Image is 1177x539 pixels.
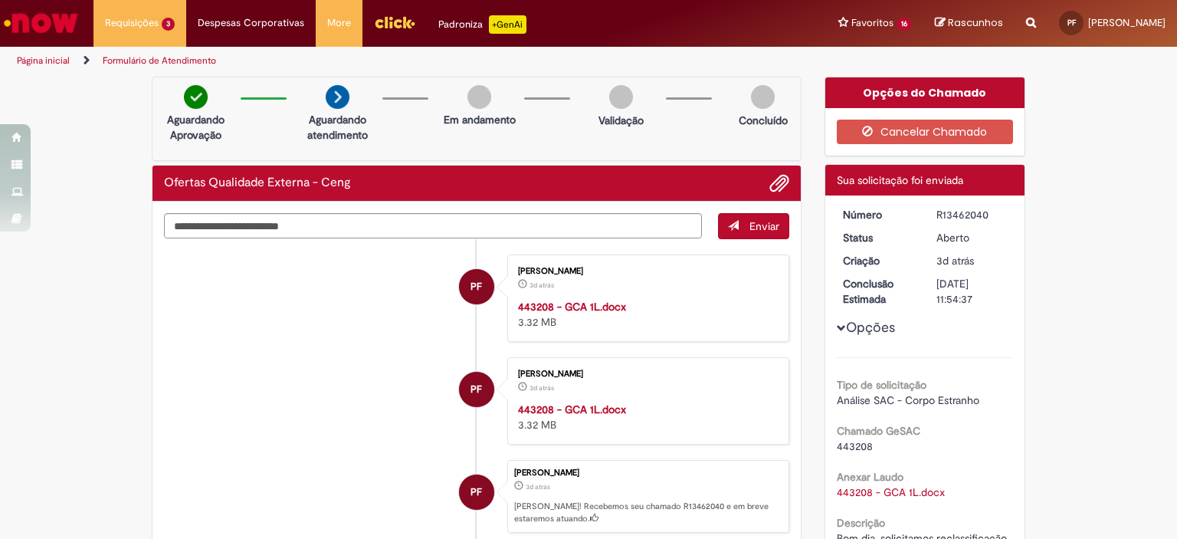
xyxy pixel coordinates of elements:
[529,281,554,290] span: 3d atrás
[326,85,349,109] img: arrow-next.png
[837,470,903,484] b: Anexar Laudo
[164,176,351,190] h2: Ofertas Qualidade Externa - Ceng Histórico de tíquete
[518,300,626,314] a: 443208 - GCA 1L.docx
[837,173,963,187] span: Sua solicitação foi enviada
[164,213,702,239] textarea: Digite sua mensagem aqui...
[159,112,233,143] p: Aguardando Aprovação
[831,230,926,245] dt: Status
[327,15,351,31] span: More
[739,113,788,128] p: Concluído
[609,85,633,109] img: img-circle-grey.png
[831,276,926,307] dt: Conclusão Estimada
[459,372,494,407] div: Priscilla Alanna Silva de Franca
[105,15,159,31] span: Requisições
[164,460,789,534] li: Priscilla Alanna Silva de Franca
[438,15,526,34] div: Padroniza
[718,213,789,239] button: Enviar
[518,299,773,330] div: 3.32 MB
[198,15,304,31] span: Despesas Corporativas
[11,47,773,75] ul: Trilhas de página
[518,403,626,416] a: 443208 - GCA 1L.docx
[459,269,494,304] div: Priscilla Alanna Silva de Franca
[444,112,516,127] p: Em andamento
[837,424,920,438] b: Chamado GeSAC
[489,15,526,34] p: +GenAi
[514,468,781,478] div: [PERSON_NAME]
[851,15,893,31] span: Favoritos
[514,501,781,524] p: [PERSON_NAME]! Recebemos seu chamado R13462040 e em breve estaremos atuando.
[769,173,789,193] button: Adicionar anexos
[837,516,885,530] b: Descrição
[518,267,773,276] div: [PERSON_NAME]
[529,383,554,393] span: 3d atrás
[837,393,979,407] span: Análise SAC - Corpo Estranho
[467,85,491,109] img: img-circle-grey.png
[300,112,375,143] p: Aguardando atendimento
[374,11,415,34] img: click_logo_yellow_360x200.png
[831,253,926,268] dt: Criação
[162,18,175,31] span: 3
[529,281,554,290] time: 29/08/2025 11:54:28
[825,77,1025,108] div: Opções do Chamado
[936,253,1008,268] div: 29/08/2025 11:54:33
[837,378,926,392] b: Tipo de solicitação
[470,474,482,511] span: PF
[598,113,644,128] p: Validação
[936,276,1008,307] div: [DATE] 11:54:37
[459,475,494,510] div: Priscilla Alanna Silva de Franca
[470,371,482,408] span: PF
[936,207,1008,222] div: R13462040
[936,254,974,268] span: 3d atrás
[529,383,554,393] time: 29/08/2025 11:53:58
[837,120,1014,144] button: Cancelar Chamado
[526,482,550,491] time: 29/08/2025 11:54:33
[837,485,945,499] a: Download de 443208 - GCA 1L.docx
[2,8,80,38] img: ServiceNow
[526,482,550,491] span: 3d atrás
[518,370,773,379] div: [PERSON_NAME]
[470,268,482,305] span: PF
[184,85,208,109] img: check-circle-green.png
[897,18,912,31] span: 16
[17,54,70,67] a: Página inicial
[1067,18,1076,28] span: PF
[1088,16,1166,29] span: [PERSON_NAME]
[749,219,779,233] span: Enviar
[948,15,1003,30] span: Rascunhos
[751,85,775,109] img: img-circle-grey.png
[103,54,216,67] a: Formulário de Atendimento
[831,207,926,222] dt: Número
[935,16,1003,31] a: Rascunhos
[936,230,1008,245] div: Aberto
[518,402,773,432] div: 3.32 MB
[837,439,873,453] span: 443208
